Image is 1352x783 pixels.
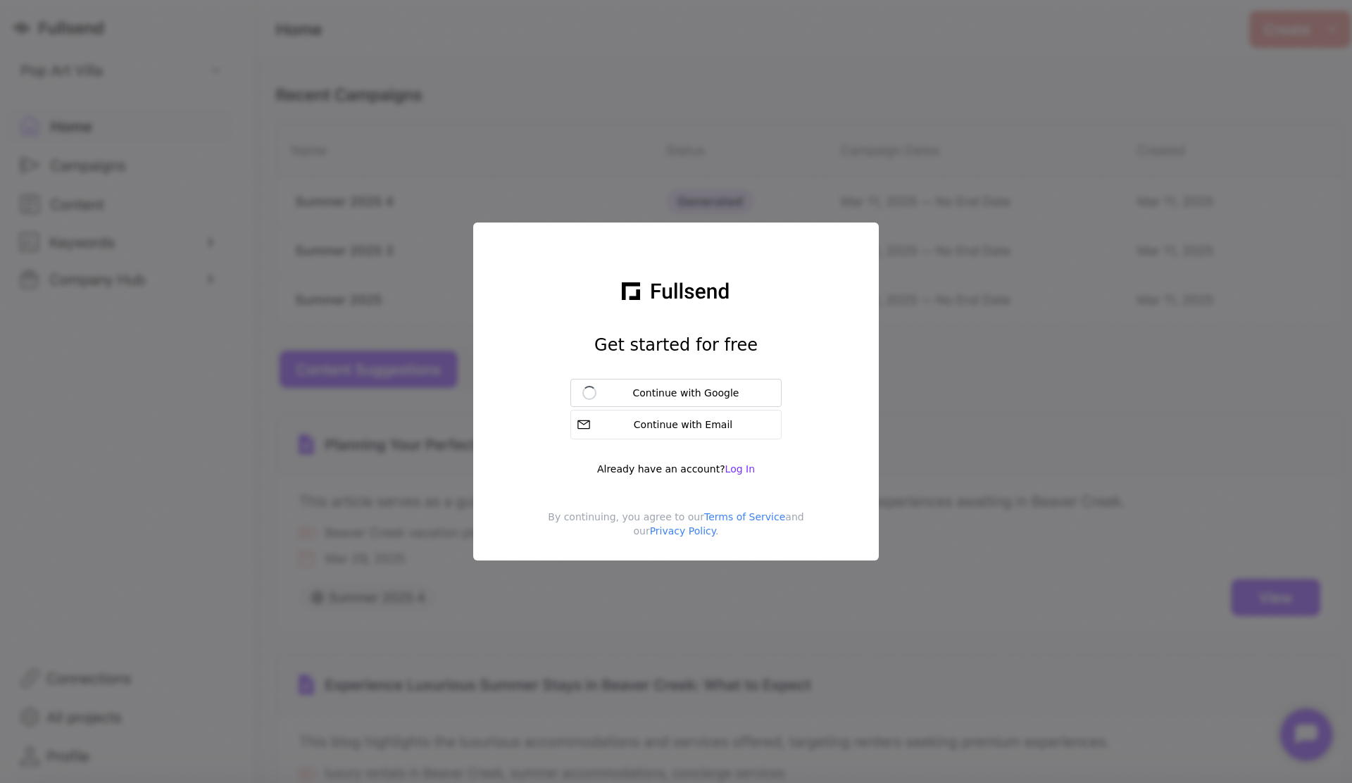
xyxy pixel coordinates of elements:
div: Already have an account? [597,462,755,476]
a: Terms of Service [704,511,785,522]
div: Continue with Google [602,386,770,400]
div: Continue with Email [596,418,775,432]
a: Privacy Policy [650,525,715,537]
div: By continuing, you agree to our and our . [484,510,868,549]
button: Continue with Email [570,410,782,439]
button: Continue with Google [570,379,782,407]
span: Log In [725,463,755,475]
h1: Get started for free [594,334,758,356]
